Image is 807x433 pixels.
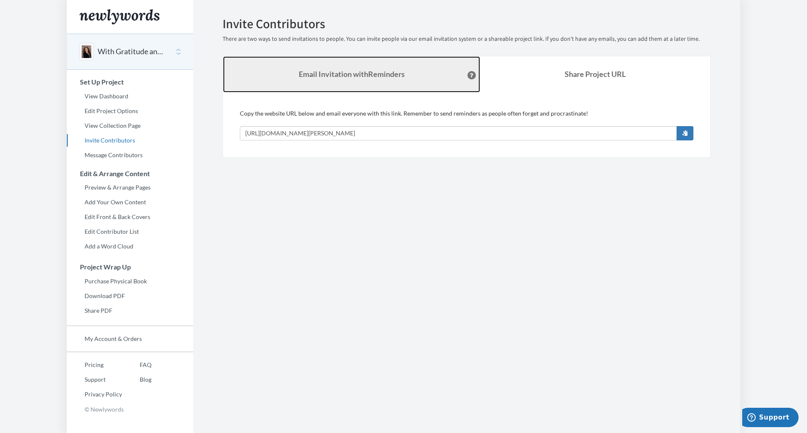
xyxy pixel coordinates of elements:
[67,359,122,371] a: Pricing
[67,134,193,147] a: Invite Contributors
[67,181,193,194] a: Preview & Arrange Pages
[67,225,193,238] a: Edit Contributor List
[299,69,405,79] strong: Email Invitation with Reminders
[565,69,626,79] b: Share Project URL
[240,109,693,140] div: Copy the website URL below and email everyone with this link. Remember to send reminders as peopl...
[67,105,193,117] a: Edit Project Options
[67,196,193,209] a: Add Your Own Content
[742,408,799,429] iframe: Opens a widget where you can chat to one of our agents
[67,373,122,386] a: Support
[67,240,193,253] a: Add a Word Cloud
[67,290,193,302] a: Download PDF
[80,9,159,24] img: Newlywords logo
[122,359,151,371] a: FAQ
[67,90,193,103] a: View Dashboard
[67,263,193,271] h3: Project Wrap Up
[98,46,166,57] button: With Gratitude and Best Wishes, [PERSON_NAME]!
[67,170,193,177] h3: Edit & Arrange Content
[122,373,151,386] a: Blog
[223,35,711,43] p: There are two ways to send invitations to people. You can invite people via our email invitation ...
[67,78,193,86] h3: Set Up Project
[223,17,711,31] h2: Invite Contributors
[67,403,193,416] p: © Newlywords
[67,388,122,401] a: Privacy Policy
[67,119,193,132] a: View Collection Page
[67,304,193,317] a: Share PDF
[67,333,193,345] a: My Account & Orders
[67,275,193,288] a: Purchase Physical Book
[67,149,193,161] a: Message Contributors
[67,211,193,223] a: Edit Front & Back Covers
